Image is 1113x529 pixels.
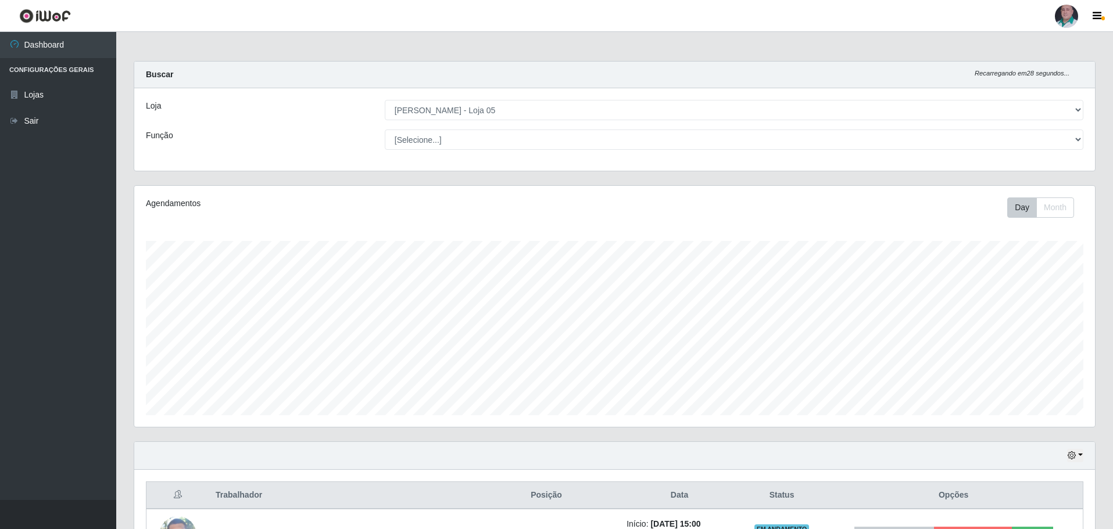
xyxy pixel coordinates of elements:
[650,519,700,528] time: [DATE] 15:00
[146,100,161,112] label: Loja
[1007,197,1083,218] div: Toolbar with button groups
[19,9,71,23] img: CoreUI Logo
[146,197,527,210] div: Agendamentos
[1007,197,1037,218] button: Day
[473,482,620,509] th: Posição
[1007,197,1074,218] div: First group
[209,482,473,509] th: Trabalhador
[739,482,824,509] th: Status
[620,482,739,509] th: Data
[1036,197,1074,218] button: Month
[146,70,173,79] strong: Buscar
[975,70,1069,77] i: Recarregando em 28 segundos...
[824,482,1083,509] th: Opções
[146,129,173,142] label: Função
